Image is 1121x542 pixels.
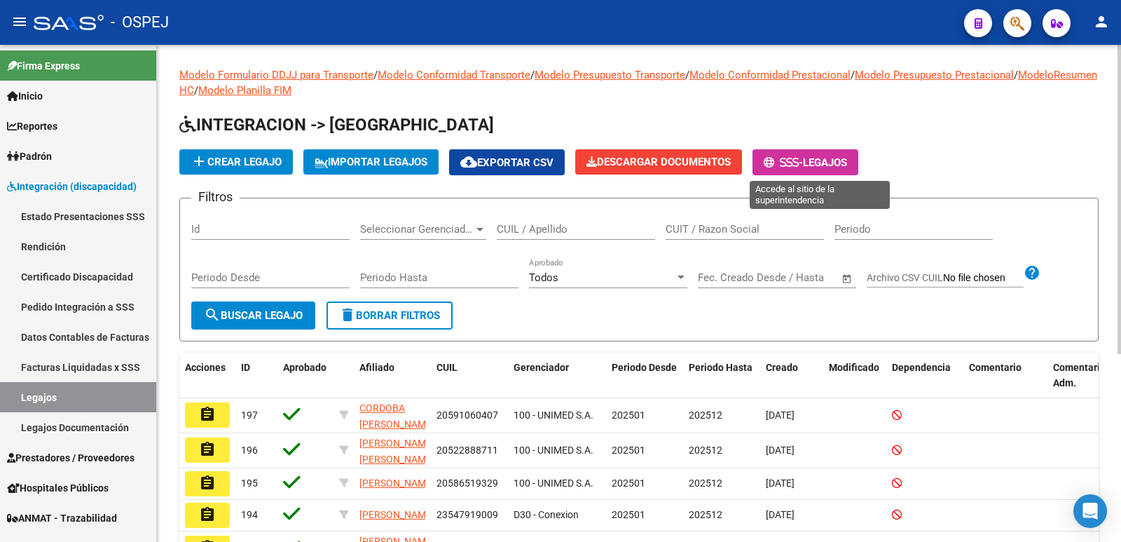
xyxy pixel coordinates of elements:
[179,115,494,135] span: INTEGRACION -> [GEOGRAPHIC_DATA]
[760,353,823,399] datatable-header-cell: Creado
[7,480,109,496] span: Hospitales Públicos
[1073,494,1107,528] div: Open Intercom Messenger
[199,475,216,492] mat-icon: assignment
[514,509,579,520] span: D30 - Conexion
[586,156,731,168] span: Descargar Documentos
[360,223,474,236] span: Seleccionar Gerenciador
[460,154,477,170] mat-icon: cloud_download
[7,450,135,466] span: Prestadores / Proveedores
[823,353,886,399] datatable-header-cell: Modificado
[612,509,645,520] span: 202501
[698,271,755,284] input: Fecha inicio
[436,477,498,489] span: 20586519329
[204,306,221,323] mat-icon: search
[431,353,508,399] datatable-header-cell: CUIL
[689,362,752,373] span: Periodo Hasta
[191,187,240,207] h3: Filtros
[766,477,795,489] span: [DATE]
[7,510,117,526] span: ANMAT - Trazabilidad
[535,69,685,81] a: Modelo Presupuesto Transporte
[508,353,606,399] datatable-header-cell: Gerenciador
[752,149,858,175] button: -Legajos
[191,302,315,330] button: Buscar Legajo
[766,409,795,421] span: [DATE]
[867,272,943,283] span: Archivo CSV CUIL
[855,69,1014,81] a: Modelo Presupuesto Prestacional
[766,445,795,456] span: [DATE]
[689,509,722,520] span: 202512
[204,309,303,322] span: Buscar Legajo
[241,445,258,456] span: 196
[179,69,373,81] a: Modelo Formulario DDJJ para Transporte
[969,362,1022,373] span: Comentario
[1024,264,1040,281] mat-icon: help
[766,362,798,373] span: Creado
[191,153,207,170] mat-icon: add
[886,353,963,399] datatable-header-cell: Dependencia
[339,306,356,323] mat-icon: delete
[7,118,57,134] span: Reportes
[829,362,879,373] span: Modificado
[612,445,645,456] span: 202501
[378,69,530,81] a: Modelo Conformidad Transporte
[436,409,498,421] span: 20591060407
[689,409,722,421] span: 202512
[436,445,498,456] span: 20522888711
[359,362,394,373] span: Afiliado
[303,149,439,175] button: IMPORTAR LEGAJOS
[683,353,760,399] datatable-header-cell: Periodo Hasta
[359,477,434,489] span: [PERSON_NAME]
[235,353,277,399] datatable-header-cell: ID
[7,179,137,194] span: Integración (discapacidad)
[277,353,333,399] datatable-header-cell: Aprobado
[514,477,593,489] span: 100 - UNIMED S.A.
[241,477,258,489] span: 195
[11,13,28,30] mat-icon: menu
[315,156,427,168] span: IMPORTAR LEGAJOS
[766,509,795,520] span: [DATE]
[241,409,258,421] span: 197
[803,156,847,169] span: Legajos
[7,58,80,74] span: Firma Express
[339,309,440,322] span: Borrar Filtros
[283,362,326,373] span: Aprobado
[689,477,722,489] span: 202512
[839,271,855,287] button: Open calendar
[943,272,1024,285] input: Archivo CSV CUIL
[354,353,431,399] datatable-header-cell: Afiliado
[514,409,593,421] span: 100 - UNIMED S.A.
[199,441,216,458] mat-icon: assignment
[514,445,593,456] span: 100 - UNIMED S.A.
[449,149,565,175] button: Exportar CSV
[436,362,458,373] span: CUIL
[191,156,282,168] span: Crear Legajo
[179,353,235,399] datatable-header-cell: Acciones
[1093,13,1110,30] mat-icon: person
[529,271,558,284] span: Todos
[7,149,52,164] span: Padrón
[612,362,677,373] span: Periodo Desde
[575,149,742,175] button: Descargar Documentos
[241,509,258,520] span: 194
[689,69,851,81] a: Modelo Conformidad Prestacional
[359,402,434,430] span: CORDOBA [PERSON_NAME]
[689,445,722,456] span: 202512
[764,156,803,169] span: -
[199,506,216,523] mat-icon: assignment
[359,509,434,520] span: [PERSON_NAME]
[514,362,569,373] span: Gerenciador
[326,302,453,330] button: Borrar Filtros
[1053,362,1106,389] span: Comentario Adm.
[7,88,43,104] span: Inicio
[179,149,293,175] button: Crear Legajo
[198,84,291,97] a: Modelo Planilla FIM
[359,438,434,465] span: [PERSON_NAME] [PERSON_NAME]
[436,509,498,520] span: 23547919009
[892,362,951,373] span: Dependencia
[241,362,250,373] span: ID
[460,156,553,169] span: Exportar CSV
[185,362,226,373] span: Acciones
[612,409,645,421] span: 202501
[612,477,645,489] span: 202501
[963,353,1047,399] datatable-header-cell: Comentario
